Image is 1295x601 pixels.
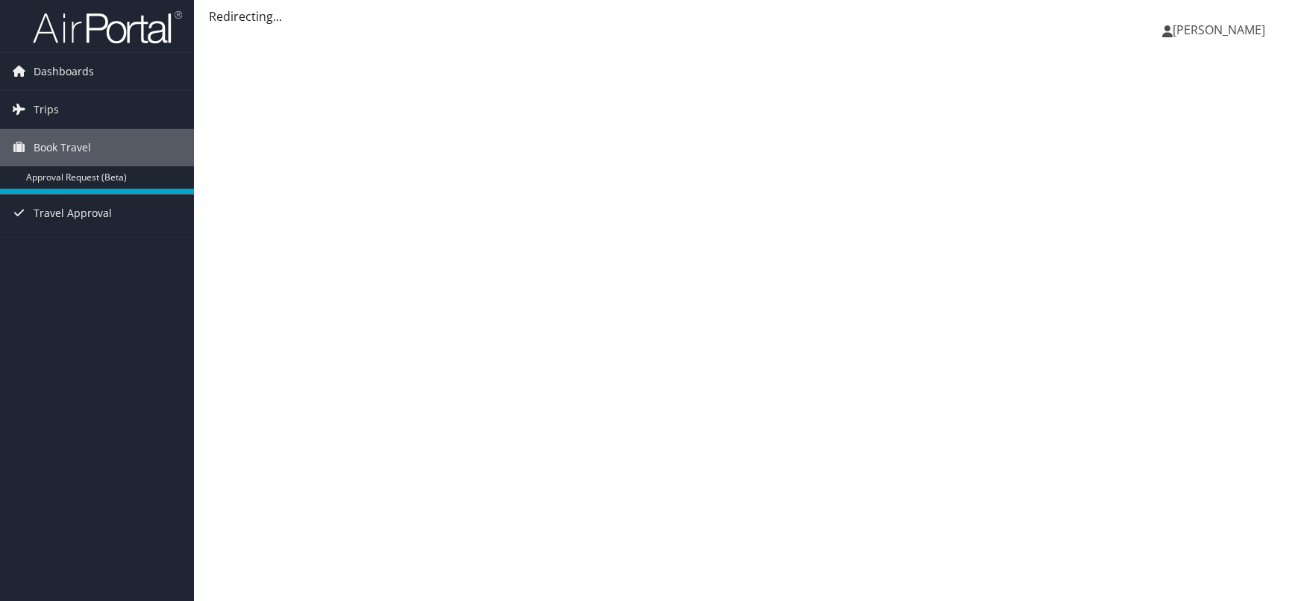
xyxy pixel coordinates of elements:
span: Dashboards [34,53,94,90]
img: airportal-logo.png [33,10,182,45]
span: [PERSON_NAME] [1173,22,1265,38]
span: Trips [34,91,59,128]
span: Travel Approval [34,195,112,232]
a: [PERSON_NAME] [1162,7,1280,52]
div: Redirecting... [209,7,1280,25]
span: Book Travel [34,129,91,166]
